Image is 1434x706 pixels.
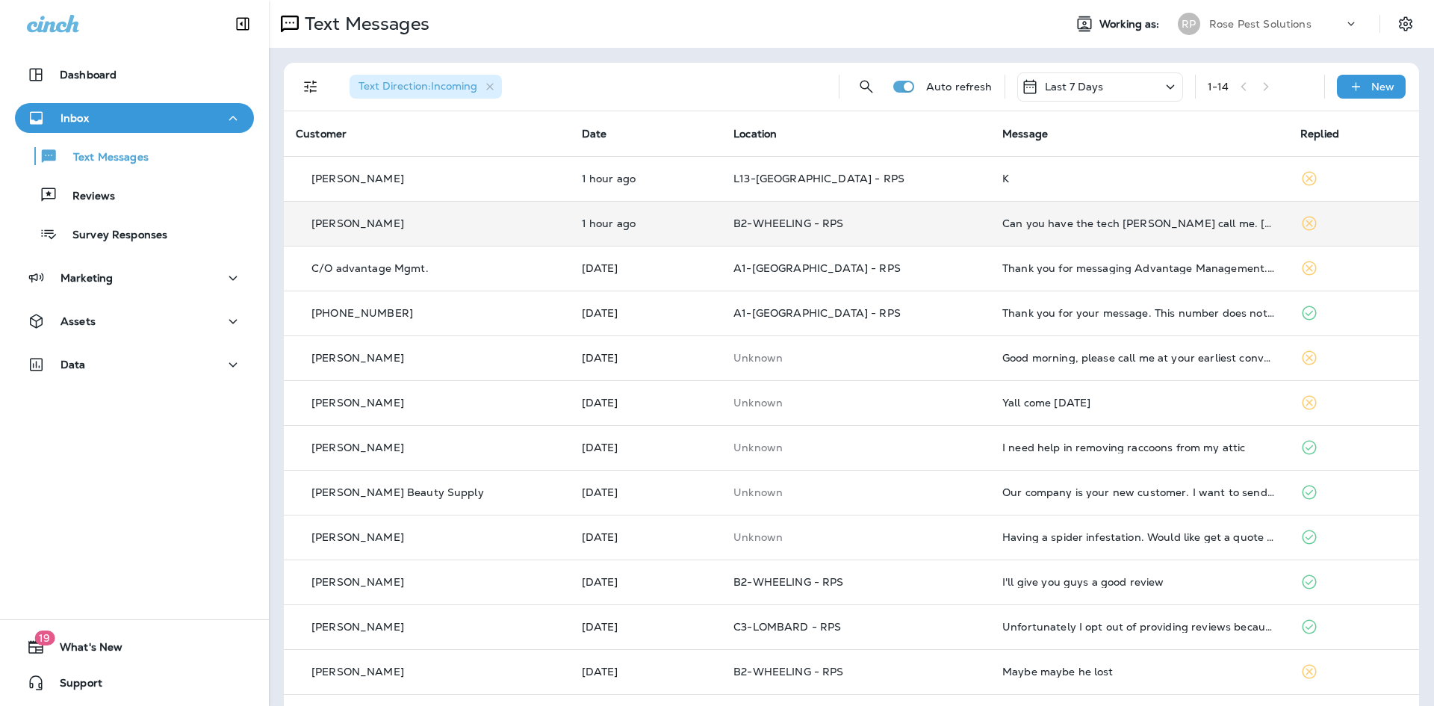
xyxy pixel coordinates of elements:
[1178,13,1200,35] div: RP
[58,229,167,243] p: Survey Responses
[58,190,115,204] p: Reviews
[311,666,404,678] p: [PERSON_NAME]
[311,307,413,319] p: [PHONE_NUMBER]
[733,442,978,453] p: This customer does not have a last location and the phone number they messaged is not assigned to...
[582,262,710,274] p: Sep 22, 2025 07:04 AM
[733,397,978,409] p: This customer does not have a last location and the phone number they messaged is not assigned to...
[733,261,901,275] span: A1-[GEOGRAPHIC_DATA] - RPS
[15,140,254,172] button: Text Messages
[311,262,429,274] p: C/O advantage Mgmt.
[1002,217,1276,229] div: Can you have the tech Albert call me. Liam 207 Happ Rd.
[311,621,404,633] p: [PERSON_NAME]
[311,217,404,229] p: [PERSON_NAME]
[1002,307,1276,319] div: Thank you for your message. This number does not accept incoming texts. For assistance, please co...
[1002,352,1276,364] div: Good morning, please call me at your earliest convenience. Thank you
[1209,18,1312,30] p: Rose Pest Solutions
[311,576,404,588] p: [PERSON_NAME]
[1002,442,1276,453] div: I need help in removing raccoons from my attic
[733,352,978,364] p: This customer does not have a last location and the phone number they messaged is not assigned to...
[60,359,86,371] p: Data
[45,677,102,695] span: Support
[1002,576,1276,588] div: I'll give you guys a good review
[1002,397,1276,409] div: Yall come Thursday
[733,665,843,678] span: B2-WHEELING - RPS
[1002,262,1276,274] div: Thank you for messaging Advantage Management. We are currently unavailable and will respond durin...
[1002,531,1276,543] div: Having a spider infestation. Would like get a quote and schedule service.
[15,103,254,133] button: Inbox
[60,272,113,284] p: Marketing
[582,352,710,364] p: Sep 22, 2025 01:56 AM
[311,442,404,453] p: [PERSON_NAME]
[1045,81,1104,93] p: Last 7 Days
[582,666,710,678] p: Sep 17, 2025 11:26 AM
[1002,666,1276,678] div: Maybe maybe he lost
[733,217,843,230] span: B2-WHEELING - RPS
[350,75,502,99] div: Text Direction:Incoming
[582,621,710,633] p: Sep 17, 2025 12:06 PM
[582,531,710,543] p: Sep 18, 2025 03:10 PM
[60,315,96,327] p: Assets
[296,127,347,140] span: Customer
[1002,621,1276,633] div: Unfortunately I opt out of providing reviews because my full name is used . If you can change my ...
[1208,81,1229,93] div: 1 - 14
[733,620,841,634] span: C3-LOMBARD - RPS
[311,173,404,185] p: [PERSON_NAME]
[15,60,254,90] button: Dashboard
[45,641,122,659] span: What's New
[582,486,710,498] p: Sep 19, 2025 03:30 PM
[733,306,901,320] span: A1-[GEOGRAPHIC_DATA] - RPS
[15,668,254,698] button: Support
[733,486,978,498] p: This customer does not have a last location and the phone number they messaged is not assigned to...
[15,306,254,336] button: Assets
[1002,486,1276,498] div: Our company is your new customer. I want to send you W-9 form to issue the check for your company...
[60,112,89,124] p: Inbox
[733,531,978,543] p: This customer does not have a last location and the phone number they messaged is not assigned to...
[311,486,484,498] p: [PERSON_NAME] Beauty Supply
[311,531,404,543] p: [PERSON_NAME]
[60,69,117,81] p: Dashboard
[1002,173,1276,185] div: K
[299,13,429,35] p: Text Messages
[311,397,404,409] p: [PERSON_NAME]
[926,81,993,93] p: Auto refresh
[733,575,843,589] span: B2-WHEELING - RPS
[582,397,710,409] p: Sep 20, 2025 01:28 PM
[15,179,254,211] button: Reviews
[58,151,149,165] p: Text Messages
[582,307,710,319] p: Sep 22, 2025 07:02 AM
[851,72,881,102] button: Search Messages
[15,632,254,662] button: 19What's New
[1099,18,1163,31] span: Working as:
[733,127,777,140] span: Location
[733,172,904,185] span: L13-[GEOGRAPHIC_DATA] - RPS
[296,72,326,102] button: Filters
[222,9,264,39] button: Collapse Sidebar
[1002,127,1048,140] span: Message
[1392,10,1419,37] button: Settings
[1300,127,1339,140] span: Replied
[582,127,607,140] span: Date
[311,352,404,364] p: [PERSON_NAME]
[15,263,254,293] button: Marketing
[582,173,710,185] p: Sep 23, 2025 11:31 AM
[15,218,254,250] button: Survey Responses
[582,442,710,453] p: Sep 19, 2025 08:45 PM
[1371,81,1394,93] p: New
[582,576,710,588] p: Sep 17, 2025 12:52 PM
[358,79,477,93] span: Text Direction : Incoming
[15,350,254,380] button: Data
[582,217,710,229] p: Sep 23, 2025 11:24 AM
[34,631,55,645] span: 19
